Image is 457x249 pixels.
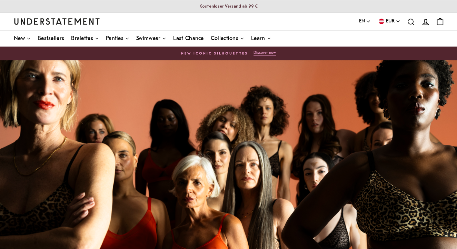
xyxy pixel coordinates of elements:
span: Swimwear [136,36,160,41]
a: Last Chance [173,31,203,47]
a: New [14,31,31,47]
span: New [14,36,25,41]
a: New Iconic Silhouettes Discover now [7,49,450,58]
a: Understatement Homepage [14,18,100,24]
span: EUR [386,18,395,25]
h6: New Iconic Silhouettes [181,52,248,56]
span: Collections [211,36,238,41]
button: EN [359,18,371,25]
a: Learn [251,31,271,47]
span: Last Chance [173,36,203,41]
a: Collections [211,31,244,47]
span: EN [359,18,365,25]
span: Panties [106,36,123,41]
a: Bralettes [71,31,99,47]
span: Bestsellers [38,36,64,41]
a: Bestsellers [38,31,64,47]
p: Discover now [254,51,276,55]
a: Panties [106,31,129,47]
button: EUR [378,18,400,25]
span: Bralettes [71,36,93,41]
span: Learn [251,36,265,41]
a: Swimwear [136,31,166,47]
